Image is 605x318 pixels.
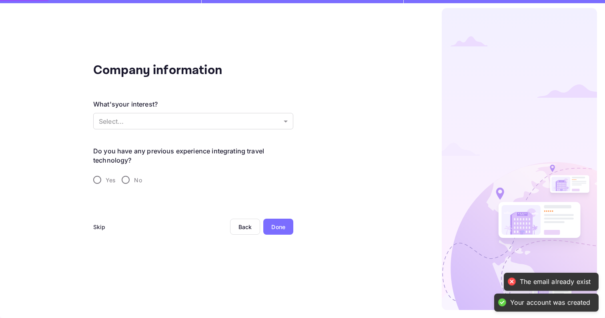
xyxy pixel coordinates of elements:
[442,8,597,310] img: logo
[93,61,253,80] div: Company information
[93,99,158,109] div: What's your interest?
[134,176,142,184] span: No
[238,223,252,230] div: Back
[93,113,293,129] div: Without label
[99,117,280,126] p: Select...
[520,278,591,286] div: The email already exist
[271,223,285,231] div: Done
[93,171,293,188] div: travel-experience
[106,176,115,184] span: Yes
[510,298,591,307] div: Your account was created
[93,147,293,165] legend: Do you have any previous experience integrating travel technology?
[93,223,106,231] div: Skip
